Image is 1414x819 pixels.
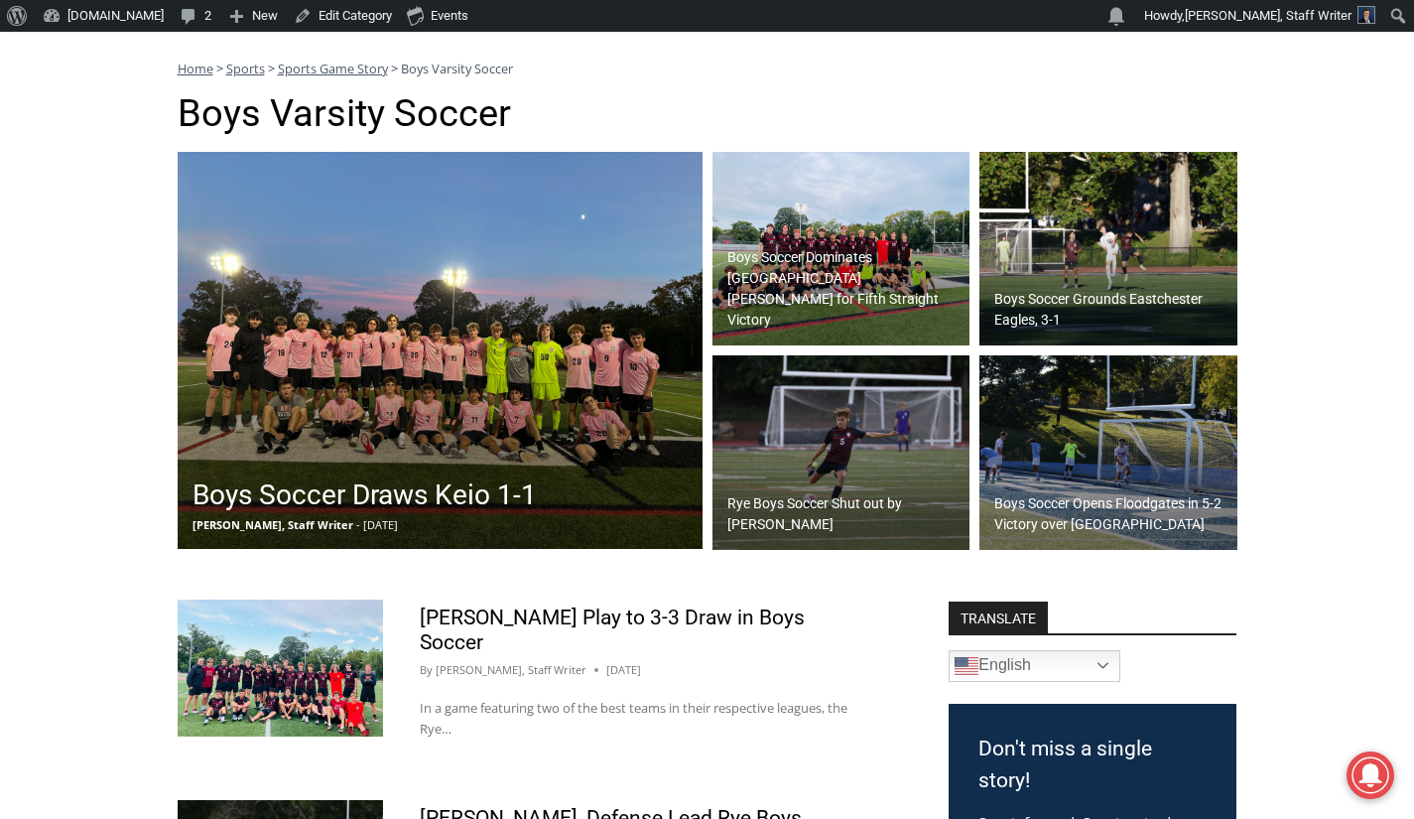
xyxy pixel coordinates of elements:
img: (PHOTO: The Rye Boys Soccer team from September 27, 2025. Credit: Daniela Arredondo.) [712,152,970,346]
span: > [391,60,398,77]
a: Sports Game Story [278,60,388,77]
span: [PERSON_NAME], Staff Writer [193,517,353,532]
span: [DATE] [363,517,398,532]
a: Rye Boys Soccer Shut out by [PERSON_NAME] [712,355,970,550]
a: Boys Soccer Dominates [GEOGRAPHIC_DATA][PERSON_NAME] for Fifth Straight Victory [712,152,970,346]
img: en [955,654,978,678]
img: (PHOTO: The Rye Boys Soccer team from their match agains Keio Academy on September 30, 2025. Cred... [178,152,703,549]
strong: TRANSLATE [949,602,1048,633]
a: English [949,650,1120,682]
h2: Boys Soccer Draws Keio 1-1 [193,475,537,516]
a: Sports [226,60,265,77]
a: [PERSON_NAME], Staff Writer [436,662,586,677]
a: Boys Soccer Draws Keio 1-1 [PERSON_NAME], Staff Writer - [DATE] [178,152,703,549]
h2: Boys Soccer Grounds Eastchester Eagles, 3-1 [994,289,1232,331]
time: [DATE] [606,661,641,679]
a: Boys Soccer Opens Floodgates in 5-2 Victory over [GEOGRAPHIC_DATA] [979,355,1237,550]
h2: Rye Boys Soccer Shut out by [PERSON_NAME] [727,493,965,535]
span: Boys Varsity Soccer [401,60,513,77]
h3: Don't miss a single story! [978,734,1207,796]
img: Charlie Morris headshot PROFESSIONAL HEADSHOT [1357,6,1375,24]
img: (PHOTO: The 2025 Rye Boys Varsity Soccer team. Contributed.) [178,600,383,737]
p: In a game featuring two of the best teams in their respective leagues, the Rye… [420,698,860,740]
a: Boys Soccer Grounds Eastchester Eagles, 3-1 [979,152,1237,346]
span: > [216,60,223,77]
a: [PERSON_NAME] Play to 3-3 Draw in Boys Soccer [420,606,805,654]
span: > [268,60,275,77]
img: (PHOTO: Rye Boys Soccer's Shun Nagata (#17) goes for a header in his team's 3-1 win over Eastches... [979,152,1237,346]
nav: Breadcrumbs [178,59,1237,78]
img: (PHOTO: Rye Boys Soccer's Connor Dehmer (#25) scored the game-winning goal to help the Garnets de... [979,355,1237,550]
img: (PHOTO: Rye Boys Soccer's Silas Kavanagh in his team's 3-0 loss to Byram Hills on Septmber 10, 20... [712,355,970,550]
span: By [420,661,433,679]
span: - [356,517,360,532]
h2: Boys Soccer Opens Floodgates in 5-2 Victory over [GEOGRAPHIC_DATA] [994,493,1232,535]
h1: Boys Varsity Soccer [178,91,1237,137]
span: [PERSON_NAME], Staff Writer [1185,8,1351,23]
a: Home [178,60,213,77]
h2: Boys Soccer Dominates [GEOGRAPHIC_DATA][PERSON_NAME] for Fifth Straight Victory [727,247,965,331]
